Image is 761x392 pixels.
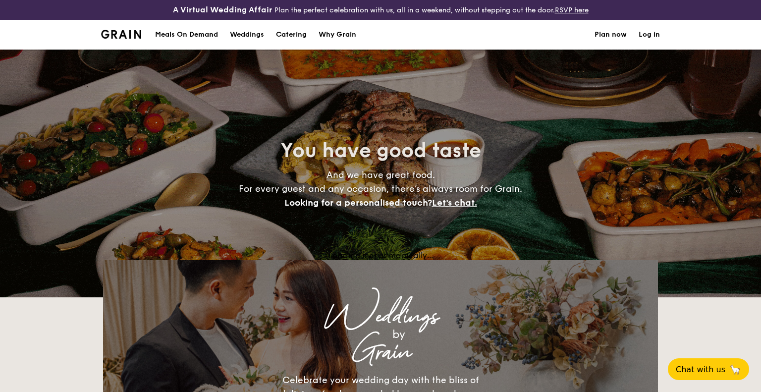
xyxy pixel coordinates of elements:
[280,139,481,163] span: You have good taste
[639,20,660,50] a: Log in
[224,20,270,50] a: Weddings
[155,20,218,50] div: Meals On Demand
[595,20,627,50] a: Plan now
[319,20,356,50] div: Why Grain
[270,20,313,50] a: Catering
[190,308,571,326] div: Weddings
[239,169,522,208] span: And we have great food. For every guest and any occasion, there’s always room for Grain.
[101,30,141,39] a: Logotype
[227,326,571,343] div: by
[555,6,589,14] a: RSVP here
[729,364,741,375] span: 🦙
[432,197,477,208] span: Let's chat.
[668,358,749,380] button: Chat with us🦙
[676,365,725,374] span: Chat with us
[276,20,307,50] h1: Catering
[284,197,432,208] span: Looking for a personalised touch?
[103,251,658,260] div: Loading menus magically...
[190,343,571,361] div: Grain
[230,20,264,50] div: Weddings
[173,4,272,16] h4: A Virtual Wedding Affair
[127,4,634,16] div: Plan the perfect celebration with us, all in a weekend, without stepping out the door.
[101,30,141,39] img: Grain
[313,20,362,50] a: Why Grain
[149,20,224,50] a: Meals On Demand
